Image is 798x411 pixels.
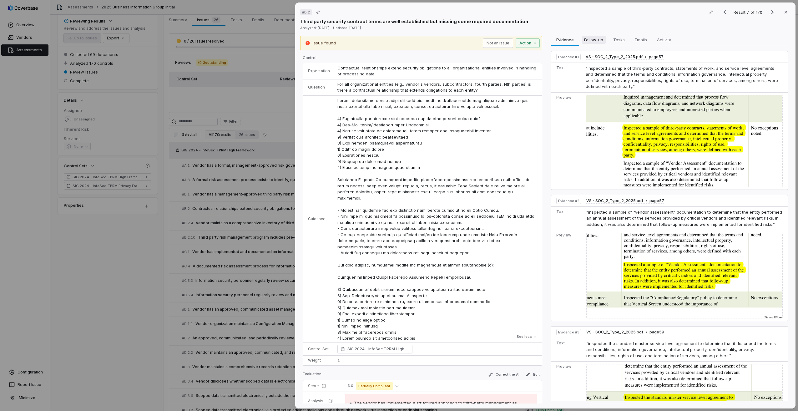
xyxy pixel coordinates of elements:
[586,54,664,60] button: VS - SOC_2_Type_2_2025.pdfpage57
[586,330,643,335] span: VS - SOC_2_Type_2_2025.pdf
[551,63,583,92] td: Text
[347,346,409,352] span: SIG 2024 - InfoSec TPRM High Framework
[649,198,664,203] span: page 57
[303,372,321,379] p: Evaluation
[586,341,776,358] span: “inspected the standard master service level agreement to determine that it described the terms a...
[654,36,674,44] span: Activity
[551,230,584,321] td: Preview
[308,68,330,74] p: Expectation
[308,216,330,221] p: Guidance
[308,383,338,388] p: Score
[313,40,336,46] p: Issue found
[766,8,779,16] button: Next result
[734,9,764,16] p: Result 7 of 170
[649,330,664,335] span: page 59
[337,82,532,93] span: For all organizational entities (e.g., vendor's vendors, subcontractors, fourth parties, Nth part...
[586,95,783,187] img: fb1515ccd7404c9db4ba9b7ad5e2d624_original.jpg_w1200.jpg
[558,54,579,59] span: Evidence # 1
[337,65,538,77] span: Contractual relationships extend security obligations to all organizational entities involved in ...
[551,92,583,190] td: Preview
[308,398,323,403] p: Analysis
[308,85,330,90] p: Question
[345,382,401,390] button: 3.0Partially Compliant
[586,210,782,227] span: “inspected a sample of "vendor assessment" documentation to determine that the entity performed a...
[649,54,664,59] span: page 57
[586,198,664,204] button: VS - SOC_2_Type_2_2025.pdfpage57
[551,338,584,362] td: Text
[333,26,361,30] span: Updated: [DATE]
[303,55,542,63] p: Control
[611,36,627,44] span: Tasks
[523,371,542,378] button: Edit
[586,54,643,59] span: VS - SOC_2_Type_2_2025.pdf
[300,18,528,25] p: Third party security contract terms are well established but missing some required documentation
[586,66,778,89] span: “inspected a sample of third-party contracts, statements of work, and service level agreements an...
[308,358,330,363] p: Weight
[586,330,664,335] button: VS - SOC_2_Type_2_2025.pdfpage59
[483,38,513,48] button: Not an issue
[300,26,329,30] span: Analyzed: [DATE]
[586,198,643,203] span: VS - SOC_2_Type_2_2025.pdf
[337,98,537,342] p: Loremi dolorsitame conse adipi elitsedd eiusmodt incid/utlaboreetdo mag aliquae adminimve quis no...
[308,347,330,352] p: Control Set
[632,36,649,44] span: Emails
[302,10,310,15] span: # B.2
[554,36,576,44] span: Evidence
[582,36,606,44] span: Follow-up
[486,371,522,378] button: Correct the AI
[516,38,540,48] button: Action
[312,7,324,18] button: Copy link
[515,331,539,342] button: See less
[719,8,731,16] button: Previous result
[356,382,393,390] span: Partially Compliant
[337,358,340,363] span: 1
[558,330,579,335] span: Evidence # 3
[586,233,783,318] img: 9eeed2c140c24876afd4776379d23d82_original.jpg_w1200.jpg
[558,198,579,203] span: Evidence # 2
[551,206,584,230] td: Text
